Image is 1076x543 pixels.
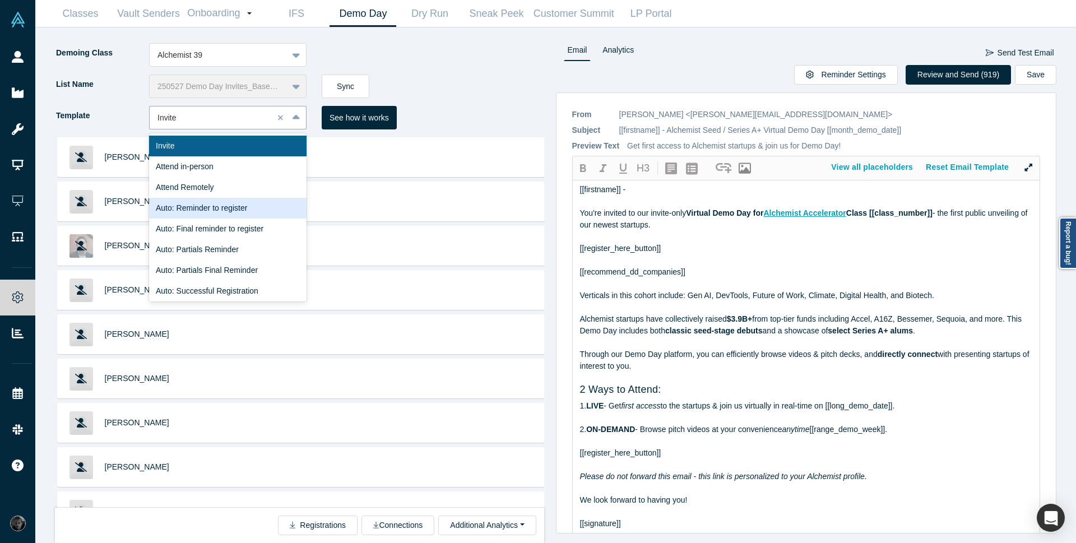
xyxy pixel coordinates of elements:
[794,65,898,85] button: Reminder Settings
[580,291,934,300] span: Verticals in this cohort include: Gen AI, DevTools, Future of Work, Climate, Digital Health, and ...
[10,12,26,27] img: Alchemist Vault Logo
[599,43,638,61] a: Analytics
[604,401,621,410] span: - Get
[635,425,782,434] span: - Browse pitch videos at your convenience
[580,350,878,359] span: Through our Demo Day platform, you can efficiently browse videos & pitch decks, and
[580,472,867,481] span: Please do not forward this email - this link is personalized to your Alchemist profile.
[586,401,604,410] span: LIVE
[47,1,114,27] a: Classes
[920,157,1015,177] button: Reset Email Template
[828,326,913,335] span: select Series A+ alums
[782,425,810,434] span: anytime
[985,43,1055,63] button: Send Test Email
[580,448,661,457] span: [[register_here_button]]
[55,75,149,94] label: List Name
[665,326,763,335] span: classic seed-stage debuts
[580,185,626,194] span: [[firstname]] -
[149,156,307,177] div: Attend in-person
[114,1,183,27] a: Vault Senders
[149,281,307,301] div: Auto: Successful Registration
[1059,217,1076,269] a: Report a bug!
[105,462,169,471] a: [PERSON_NAME]
[572,124,611,136] p: Subject
[438,516,536,535] button: Additional Analytics
[682,159,702,178] button: create uolbg-list-item
[105,152,169,161] a: [PERSON_NAME]
[878,350,938,359] span: directly connect
[105,507,169,516] a: [PERSON_NAME]
[149,219,307,239] div: Auto: Final reminder to register
[580,425,587,434] span: 2.
[785,326,828,335] span: showcase of
[580,208,687,217] span: You're invited to our invite-only
[361,516,434,535] button: Connections
[580,495,688,504] span: We look forward to having you!
[55,106,149,126] label: Template
[580,519,621,528] span: [[signature]]
[763,208,846,217] a: Alchemist Accelerator
[572,109,611,120] p: From
[580,314,1024,335] span: from top-tier funds including Accel, A16Z, Bessemer, Sequoia, and more. This Demo Day includes both
[580,401,587,410] span: 1.
[396,1,463,27] a: Dry Run
[580,384,661,395] span: 2 Ways to Attend:
[825,157,920,177] button: View all placeholders
[580,314,727,323] span: Alchemist startups have collectively raised
[586,425,635,434] span: ON-DEMAND
[55,43,149,63] label: Demoing Class
[263,1,330,27] a: IFS
[660,401,894,410] span: to the startups & join us virtually in real-time on [[long_demo_date]].
[149,239,307,260] div: Auto: Partials Reminder
[633,159,653,178] button: H3
[763,326,782,335] span: and a
[621,401,660,410] span: first access
[686,208,763,217] span: Virtual Demo Day for
[149,198,307,219] div: Auto: Reminder to register
[618,1,684,27] a: LP Portal
[846,208,933,217] span: Class [[class_number]]
[105,374,169,383] a: [PERSON_NAME]
[149,260,307,281] div: Auto: Partials Final Reminder
[619,124,902,136] p: [[firstname]] - Alchemist Seed / Series A+ Virtual Demo Day [[month_demo_date]]
[810,425,888,434] span: [[range_demo_week]].
[105,197,169,206] a: [PERSON_NAME]
[322,75,369,98] button: Sync
[330,1,396,27] a: Demo Day
[580,267,685,276] span: [[recommend_dd_companies]]
[105,418,169,427] a: [PERSON_NAME]
[105,285,169,294] a: [PERSON_NAME]
[105,241,169,250] a: [PERSON_NAME]
[727,314,753,323] span: $3.9B+
[906,65,1011,85] button: Review and Send (919)
[10,516,26,531] img: Rami C.'s Account
[105,329,169,338] a: [PERSON_NAME]
[149,136,307,156] div: Invite
[1015,65,1056,85] button: Save
[572,140,620,152] p: Preview Text
[530,1,618,27] a: Customer Summit
[627,140,841,152] p: Get first access to Alchemist startups & join us for Demo Day!
[463,1,530,27] a: Sneak Peek
[322,106,397,129] button: See how it works
[183,1,263,26] a: Onboarding
[580,244,661,253] span: [[register_here_button]]
[564,43,591,61] a: Email
[619,109,893,120] p: [PERSON_NAME] <[PERSON_NAME][EMAIL_ADDRESS][DOMAIN_NAME]>
[149,177,307,198] div: Attend Remotely
[278,516,358,535] button: Registrations
[913,326,915,335] span: .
